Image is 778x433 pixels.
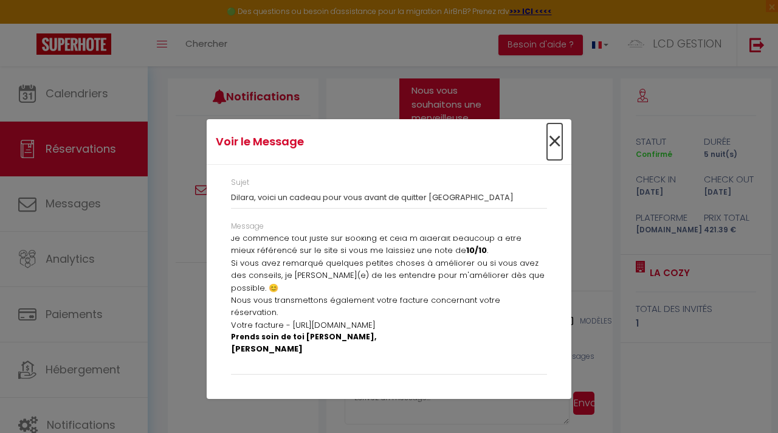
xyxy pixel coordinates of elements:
span: × [547,123,562,160]
h3: Dilara, voici un cadeau pour vous avant de quitter [GEOGRAPHIC_DATA] [231,193,547,203]
p: Votre facture - [URL][DOMAIN_NAME] [231,319,547,331]
button: Close [547,129,562,155]
label: Sujet [231,177,249,189]
p: Si vous avez remarqué quelques petites choses à améliorer ou si vous avez des conseils, je [PERSO... [231,257,547,294]
p: Nous vous transmettons également votre facture concernant votre réservation. [231,294,547,319]
strong: [PERSON_NAME] [231,343,303,355]
strong: Prends soin de toi [PERSON_NAME], [231,331,376,342]
h4: Voir le Message [216,133,441,150]
strong: 10/10 [466,244,487,256]
p: Je commence tout juste sur Booking et cela m'aiderait beaucoup à être mieux référencé sur le site... [231,232,547,257]
label: Message [231,221,264,232]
